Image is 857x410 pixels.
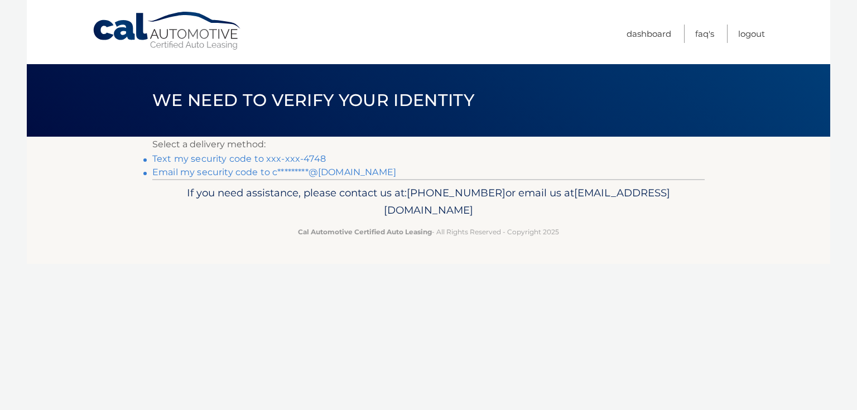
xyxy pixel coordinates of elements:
[738,25,765,43] a: Logout
[152,137,705,152] p: Select a delivery method:
[152,167,396,177] a: Email my security code to c*********@[DOMAIN_NAME]
[160,226,697,238] p: - All Rights Reserved - Copyright 2025
[627,25,671,43] a: Dashboard
[92,11,243,51] a: Cal Automotive
[407,186,505,199] span: [PHONE_NUMBER]
[152,153,326,164] a: Text my security code to xxx-xxx-4748
[152,90,474,110] span: We need to verify your identity
[695,25,714,43] a: FAQ's
[160,184,697,220] p: If you need assistance, please contact us at: or email us at
[298,228,432,236] strong: Cal Automotive Certified Auto Leasing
